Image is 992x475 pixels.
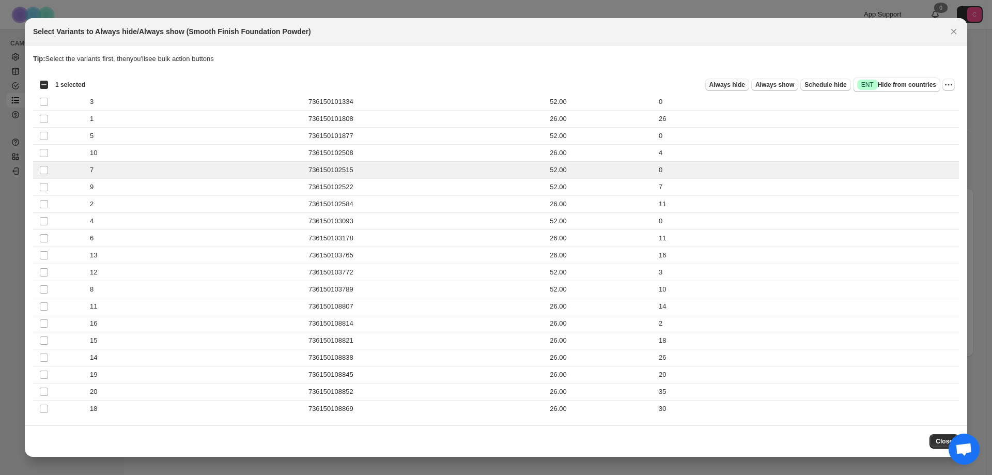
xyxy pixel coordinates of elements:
[305,196,547,213] td: 736150102584
[656,264,959,281] td: 3
[656,298,959,315] td: 14
[656,213,959,230] td: 0
[547,196,656,213] td: 26.00
[90,353,103,363] span: 14
[547,264,656,281] td: 52.00
[547,384,656,401] td: 26.00
[305,264,547,281] td: 736150103772
[90,216,99,226] span: 4
[547,213,656,230] td: 52.00
[33,26,311,37] h2: Select Variants to Always hide/Always show (Smooth Finish Foundation Powder)
[656,349,959,366] td: 26
[656,247,959,264] td: 16
[751,79,798,91] button: Always show
[305,94,547,111] td: 736150101334
[656,281,959,298] td: 10
[90,335,103,346] span: 15
[800,79,850,91] button: Schedule hide
[90,97,99,107] span: 3
[547,349,656,366] td: 26.00
[936,437,953,446] span: Close
[656,366,959,384] td: 20
[705,79,749,91] button: Always hide
[547,111,656,128] td: 26.00
[656,196,959,213] td: 11
[90,301,103,312] span: 11
[547,315,656,332] td: 26.00
[55,81,85,89] span: 1 selected
[656,128,959,145] td: 0
[305,128,547,145] td: 736150101877
[305,145,547,162] td: 736150102508
[853,78,940,92] button: SuccessENTHide from countries
[755,81,794,89] span: Always show
[656,179,959,196] td: 7
[90,233,99,243] span: 6
[33,54,959,64] p: Select the variants first, then you'll see bulk action buttons
[33,55,45,63] strong: Tip:
[942,79,955,91] button: More actions
[90,370,103,380] span: 19
[656,315,959,332] td: 2
[90,182,99,192] span: 9
[90,148,103,158] span: 10
[804,81,846,89] span: Schedule hide
[547,230,656,247] td: 26.00
[305,213,547,230] td: 736150103093
[656,145,959,162] td: 4
[656,94,959,111] td: 0
[547,281,656,298] td: 52.00
[547,128,656,145] td: 52.00
[90,318,103,329] span: 16
[90,199,99,209] span: 2
[709,81,745,89] span: Always hide
[547,162,656,179] td: 52.00
[547,298,656,315] td: 26.00
[305,366,547,384] td: 736150108845
[947,24,961,39] button: Close
[305,111,547,128] td: 736150101808
[547,94,656,111] td: 52.00
[656,401,959,418] td: 30
[656,111,959,128] td: 26
[547,366,656,384] td: 26.00
[90,404,103,414] span: 18
[857,80,936,90] span: Hide from countries
[949,434,980,465] div: Open chat
[305,315,547,332] td: 736150108814
[90,267,103,278] span: 12
[90,114,99,124] span: 1
[656,384,959,401] td: 35
[90,284,99,295] span: 8
[305,401,547,418] td: 736150108869
[305,349,547,366] td: 736150108838
[90,387,103,397] span: 20
[305,332,547,349] td: 736150108821
[305,281,547,298] td: 736150103789
[547,247,656,264] td: 26.00
[305,230,547,247] td: 736150103178
[90,131,99,141] span: 5
[547,179,656,196] td: 52.00
[547,332,656,349] td: 26.00
[305,384,547,401] td: 736150108852
[305,298,547,315] td: 736150108807
[929,434,959,449] button: Close
[90,165,99,175] span: 7
[547,401,656,418] td: 26.00
[305,247,547,264] td: 736150103765
[547,145,656,162] td: 26.00
[305,162,547,179] td: 736150102515
[90,250,103,261] span: 13
[656,230,959,247] td: 11
[656,332,959,349] td: 18
[861,81,874,89] span: ENT
[305,179,547,196] td: 736150102522
[656,162,959,179] td: 0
